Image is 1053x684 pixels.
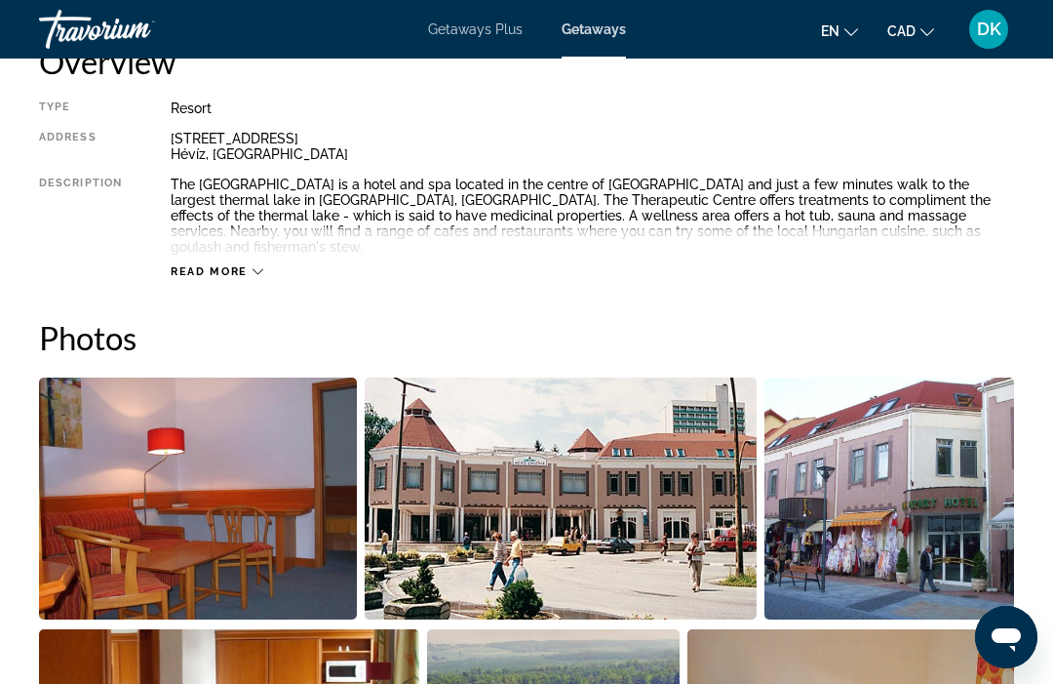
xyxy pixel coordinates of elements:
button: Open full-screen image slider [365,377,756,621]
span: CAD [887,23,916,39]
button: Open full-screen image slider [39,377,357,621]
h2: Photos [39,318,1014,357]
button: Open full-screen image slider [764,377,1014,621]
a: Travorium [39,4,234,55]
iframe: Button to launch messaging window [975,606,1037,668]
button: Change language [821,17,858,45]
div: Description [39,177,122,255]
div: [STREET_ADDRESS] Hévíz, [GEOGRAPHIC_DATA] [171,131,1014,162]
h2: Overview [39,42,1014,81]
div: The [GEOGRAPHIC_DATA] is a hotel and spa located in the centre of [GEOGRAPHIC_DATA] and just a fe... [171,177,1014,255]
button: User Menu [963,9,1014,50]
span: en [821,23,839,39]
a: Getaways [562,21,626,37]
button: Change currency [887,17,934,45]
button: Read more [171,264,263,279]
span: DK [977,20,1001,39]
div: Address [39,131,122,162]
a: Getaways Plus [428,21,523,37]
span: Read more [171,265,248,278]
div: Resort [171,101,1014,116]
div: Type [39,101,122,116]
